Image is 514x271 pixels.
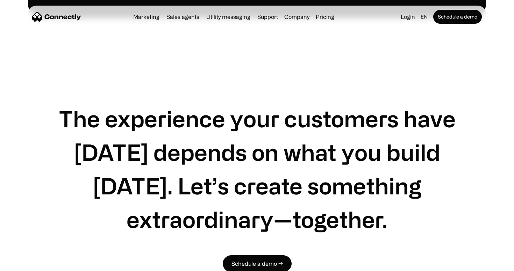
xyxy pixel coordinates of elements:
a: Sales agents [164,14,202,20]
div: en [421,12,428,22]
a: home [32,12,81,22]
a: Schedule a demo [433,10,482,24]
div: Company [284,12,309,22]
a: Login [398,12,418,22]
a: Pricing [313,14,337,20]
div: Company [282,12,312,22]
a: Marketing [130,14,162,20]
a: Utility messaging [204,14,253,20]
h1: The experience your customers have [DATE] depends on what you build [DATE]. Let’s create somethin... [56,102,458,236]
ul: Language list [14,259,42,269]
aside: Language selected: English [7,258,42,269]
a: Support [255,14,281,20]
div: en [418,12,432,22]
